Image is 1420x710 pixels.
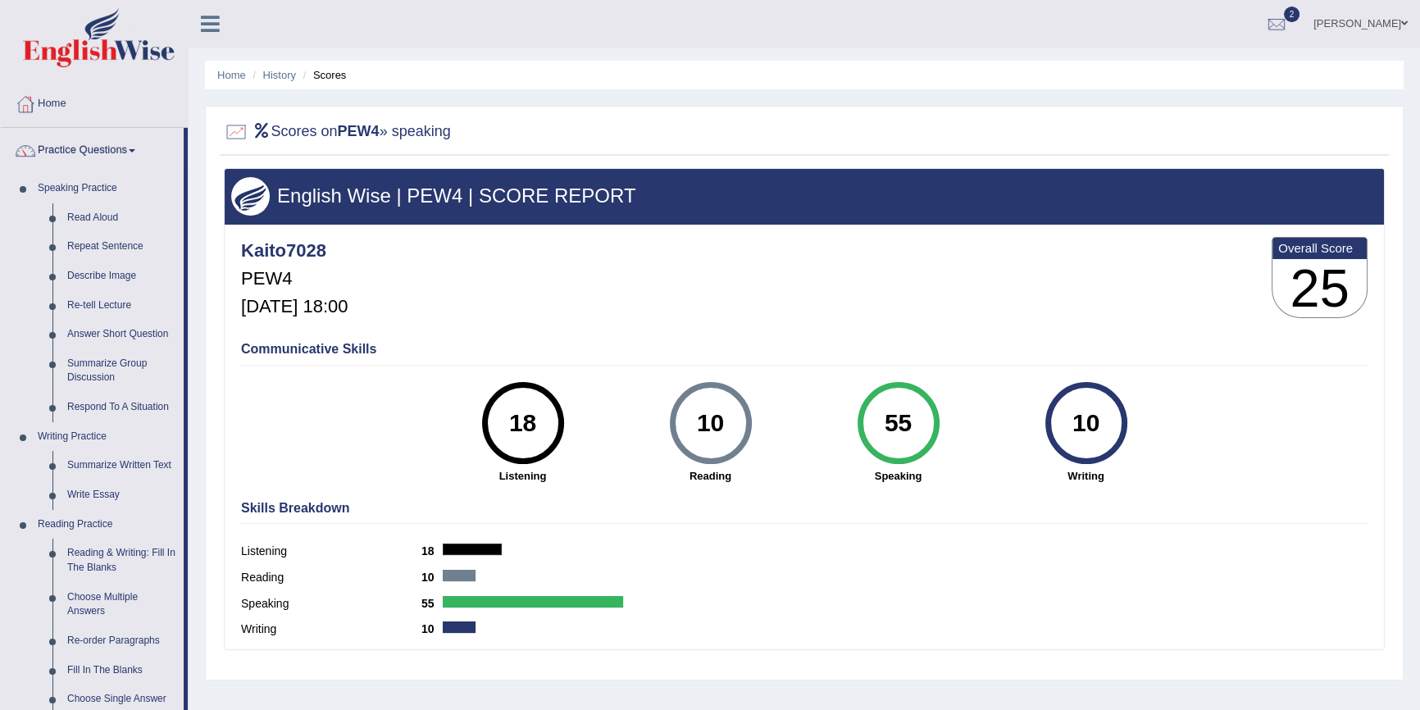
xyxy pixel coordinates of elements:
a: Repeat Sentence [60,232,184,262]
h5: PEW4 [241,269,348,289]
b: 10 [421,622,443,635]
span: 2 [1284,7,1300,22]
li: Scores [299,67,347,83]
a: Re-order Paragraphs [60,626,184,656]
a: Read Aloud [60,203,184,233]
div: 18 [493,389,553,457]
div: 10 [1056,389,1116,457]
a: Writing Practice [30,422,184,452]
strong: Listening [437,468,608,484]
h4: Kaito7028 [241,241,348,261]
a: Summarize Group Discussion [60,349,184,393]
h4: Communicative Skills [241,342,1368,357]
a: Answer Short Question [60,320,184,349]
strong: Speaking [812,468,984,484]
a: Home [217,69,246,81]
label: Writing [241,621,421,638]
b: 55 [421,597,443,610]
a: Write Essay [60,480,184,510]
b: PEW4 [338,123,380,139]
label: Speaking [241,595,421,612]
div: 10 [680,389,740,457]
a: Summarize Written Text [60,451,184,480]
b: 10 [421,571,443,584]
a: Practice Questions [1,128,184,169]
a: Choose Multiple Answers [60,583,184,626]
label: Listening [241,543,421,560]
b: Overall Score [1278,241,1361,255]
h4: Skills Breakdown [241,501,1368,516]
a: Home [1,81,188,122]
a: Reading & Writing: Fill In The Blanks [60,539,184,582]
a: Re-tell Lecture [60,291,184,321]
img: wings.png [231,177,270,216]
h2: Scores on » speaking [224,120,451,144]
label: Reading [241,569,421,586]
strong: Writing [1000,468,1172,484]
a: History [263,69,296,81]
a: Fill In The Blanks [60,656,184,685]
div: 55 [868,389,928,457]
a: Reading Practice [30,510,184,539]
h3: English Wise | PEW4 | SCORE REPORT [231,185,1377,207]
h3: 25 [1272,259,1367,318]
a: Describe Image [60,262,184,291]
b: 18 [421,544,443,558]
h5: [DATE] 18:00 [241,297,348,316]
a: Respond To A Situation [60,393,184,422]
a: Speaking Practice [30,174,184,203]
strong: Reading [625,468,796,484]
